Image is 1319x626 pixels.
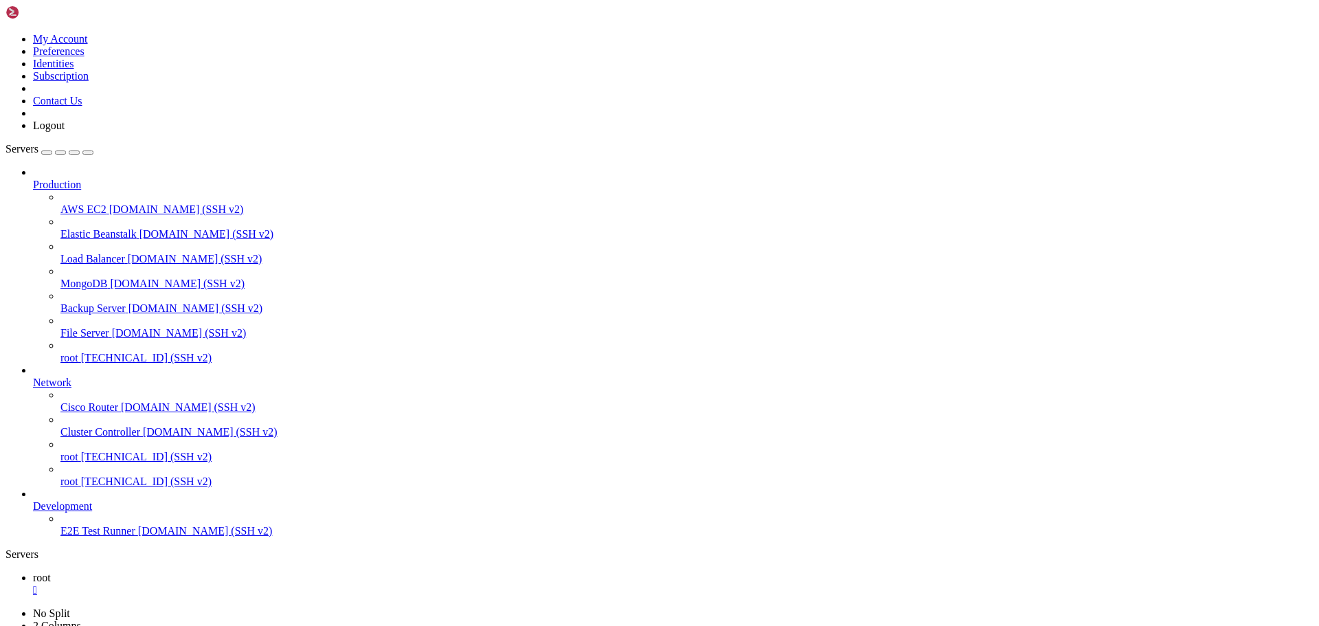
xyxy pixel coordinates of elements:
[33,572,51,583] span: root
[5,192,1140,204] x-row: 73 updates can be applied immediately.
[60,401,1314,414] a: Cisco Router [DOMAIN_NAME] (SSH v2)
[60,228,1314,241] a: Elastic Beanstalk [DOMAIN_NAME] (SSH v2)
[60,339,1314,364] li: root [TECHNICAL_ID] (SSH v2)
[5,227,1140,239] x-row: Enable ESM Apps to receive additional future security updates.
[60,315,1314,339] li: File Server [DOMAIN_NAME] (SSH v2)
[60,451,1314,463] a: root [TECHNICAL_ID] (SSH v2)
[196,321,202,333] div: (33, 27)
[5,111,1140,122] x-row: Usage of /: 21.5% of 37.23GB Users logged in: 1
[112,327,247,339] span: [DOMAIN_NAME] (SSH v2)
[60,241,1314,265] li: Load Balancer [DOMAIN_NAME] (SSH v2)
[33,166,1314,364] li: Production
[5,321,1140,333] x-row: (venv) root@497337:~/tradingbot#
[60,352,78,364] span: root
[60,426,140,438] span: Cluster Controller
[33,95,82,107] a: Contact Us
[60,513,1314,537] li: E2E Test Runner [DOMAIN_NAME] (SSH v2)
[33,500,92,512] span: Development
[81,451,212,462] span: [TECHNICAL_ID] (SSH v2)
[60,228,137,240] span: Elastic Beanstalk
[128,302,263,314] span: [DOMAIN_NAME] (SSH v2)
[60,203,106,215] span: AWS EC2
[33,377,1314,389] a: Network
[60,203,1314,216] a: AWS EC2 [DOMAIN_NAME] (SSH v2)
[33,33,88,45] a: My Account
[60,278,107,289] span: MongoDB
[60,216,1314,241] li: Elastic Beanstalk [DOMAIN_NAME] (SSH v2)
[33,179,1314,191] a: Production
[60,463,1314,488] li: root [TECHNICAL_ID] (SSH v2)
[33,377,71,388] span: Network
[128,253,262,265] span: [DOMAIN_NAME] (SSH v2)
[60,191,1314,216] li: AWS EC2 [DOMAIN_NAME] (SSH v2)
[81,352,212,364] span: [TECHNICAL_ID] (SSH v2)
[5,29,1140,41] x-row: * Documentation: [URL][DOMAIN_NAME]
[5,286,1140,298] x-row: Last login: [DATE] from [TECHNICAL_ID]
[5,134,1140,146] x-row: Swap usage: 0% IPv6 address for eth0: [TECHNICAL_ID]
[60,302,126,314] span: Backup Server
[5,143,38,155] span: Servers
[5,204,1140,216] x-row: To see these additional updates run: apt list --upgradable
[5,76,1140,87] x-row: System information as of [DATE]
[5,122,1140,134] x-row: Memory usage: 10% IPv4 address for eth0: [TECHNICAL_ID]
[33,45,84,57] a: Preferences
[60,327,109,339] span: File Server
[33,70,89,82] a: Subscription
[60,476,1314,488] a: root [TECHNICAL_ID] (SSH v2)
[60,438,1314,463] li: root [TECHNICAL_ID] (SSH v2)
[5,169,1140,181] x-row: Expanded Security Maintenance for Applications is not enabled.
[110,278,245,289] span: [DOMAIN_NAME] (SSH v2)
[60,265,1314,290] li: MongoDB [DOMAIN_NAME] (SSH v2)
[139,228,274,240] span: [DOMAIN_NAME] (SSH v2)
[5,298,1140,309] x-row: root@497337:~# cd ~/tradingbot
[109,203,244,215] span: [DOMAIN_NAME] (SSH v2)
[60,525,135,537] span: E2E Test Runner
[60,352,1314,364] a: root [TECHNICAL_ID] (SSH v2)
[60,389,1314,414] li: Cisco Router [DOMAIN_NAME] (SSH v2)
[5,239,1140,251] x-row: See [URL][DOMAIN_NAME] or run: sudo pro status
[33,572,1314,596] a: root
[5,309,1140,321] x-row: root@497337:~/tradingbot# source /root/tradingbot/venv/bin/activate
[33,179,81,190] span: Production
[143,426,278,438] span: [DOMAIN_NAME] (SSH v2)
[33,58,74,69] a: Identities
[33,120,65,131] a: Logout
[5,274,1140,286] x-row: *** System restart required ***
[60,278,1314,290] a: MongoDB [DOMAIN_NAME] (SSH v2)
[60,253,1314,265] a: Load Balancer [DOMAIN_NAME] (SSH v2)
[5,99,1140,111] x-row: System load: 0.0 Processes: 125
[60,401,118,413] span: Cisco Router
[5,143,93,155] a: Servers
[33,488,1314,537] li: Development
[60,253,125,265] span: Load Balancer
[60,525,1314,537] a: E2E Test Runner [DOMAIN_NAME] (SSH v2)
[5,5,1140,17] x-row: Welcome to Ubuntu 24.04.2 LTS (GNU/Linux 6.8.0-57-generic x86_64)
[33,584,1314,596] a: 
[138,525,273,537] span: [DOMAIN_NAME] (SSH v2)
[60,426,1314,438] a: Cluster Controller [DOMAIN_NAME] (SSH v2)
[5,41,1140,52] x-row: * Management: [URL][DOMAIN_NAME]
[5,5,84,19] img: Shellngn
[81,476,212,487] span: [TECHNICAL_ID] (SSH v2)
[60,327,1314,339] a: File Server [DOMAIN_NAME] (SSH v2)
[121,401,256,413] span: [DOMAIN_NAME] (SSH v2)
[33,364,1314,488] li: Network
[60,302,1314,315] a: Backup Server [DOMAIN_NAME] (SSH v2)
[33,500,1314,513] a: Development
[60,414,1314,438] li: Cluster Controller [DOMAIN_NAME] (SSH v2)
[33,607,70,619] a: No Split
[60,290,1314,315] li: Backup Server [DOMAIN_NAME] (SSH v2)
[60,476,78,487] span: root
[60,451,78,462] span: root
[5,548,1314,561] div: Servers
[5,52,1140,64] x-row: * Support: [URL][DOMAIN_NAME]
